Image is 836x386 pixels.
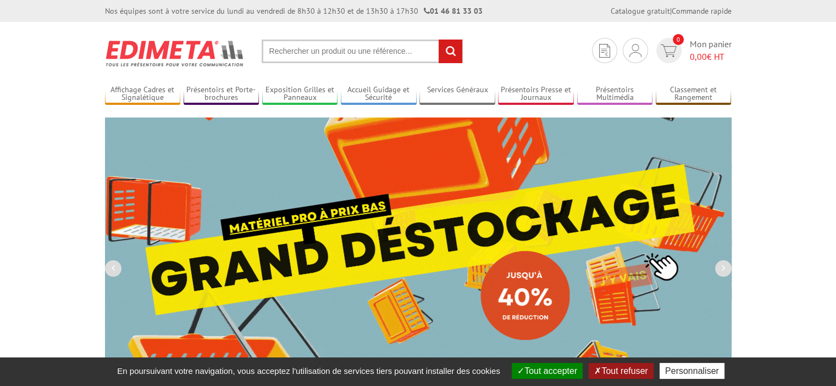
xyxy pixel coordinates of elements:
[611,5,732,16] div: |
[577,85,653,103] a: Présentoirs Multimédia
[690,51,732,63] span: € HT
[184,85,259,103] a: Présentoirs et Porte-brochures
[512,363,583,379] button: Tout accepter
[673,34,684,45] span: 0
[419,85,495,103] a: Services Généraux
[690,51,707,62] span: 0,00
[439,40,462,63] input: rechercher
[341,85,417,103] a: Accueil Guidage et Sécurité
[690,38,732,63] span: Mon panier
[660,363,724,379] button: Personnaliser (fenêtre modale)
[589,363,653,379] button: Tout refuser
[629,44,641,57] img: devis rapide
[599,44,610,58] img: devis rapide
[262,85,338,103] a: Exposition Grilles et Panneaux
[661,44,677,57] img: devis rapide
[105,5,483,16] div: Nos équipes sont à votre service du lundi au vendredi de 8h30 à 12h30 et de 13h30 à 17h30
[262,40,463,63] input: Rechercher un produit ou une référence...
[498,85,574,103] a: Présentoirs Presse et Journaux
[424,6,483,16] strong: 01 46 81 33 03
[105,85,181,103] a: Affichage Cadres et Signalétique
[611,6,670,16] a: Catalogue gratuit
[654,38,732,63] a: devis rapide 0 Mon panier 0,00€ HT
[656,85,732,103] a: Classement et Rangement
[105,33,245,74] img: Présentoir, panneau, stand - Edimeta - PLV, affichage, mobilier bureau, entreprise
[672,6,732,16] a: Commande rapide
[112,366,506,376] span: En poursuivant votre navigation, vous acceptez l'utilisation de services tiers pouvant installer ...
